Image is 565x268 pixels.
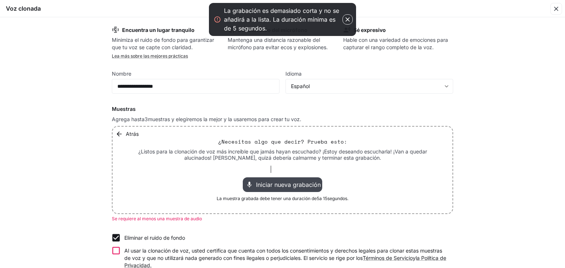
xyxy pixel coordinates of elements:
font: 3 [145,116,148,122]
font: Muestras [112,106,136,112]
font: La muestra grabada debe tener una duración de [217,196,317,201]
font: Minimiza el ruido de fondo para garantizar que tu voz se capte con claridad. [112,37,214,50]
font: Atrás [126,131,139,137]
font: Hable con una variedad de emociones para capturar el rango completo de la voz. [343,37,448,50]
font: 15 [323,196,327,201]
font: Al usar la clonación de voz, usted certifica que cuenta con todos los consentimientos y derechos ... [124,247,442,261]
a: Términos de Servicio [363,255,413,261]
font: a [319,196,322,201]
font: segundos. [327,196,348,201]
font: Idioma [285,70,302,77]
font: Mantenga una distancia razonable del micrófono para evitar ecos y explosiones. [228,37,328,50]
font: Eliminar el ruido de fondo [124,235,185,241]
font: Sé expresivo [353,27,386,33]
font: Voz clonada [6,5,41,12]
font: ¿Necesitas algo que decir? Prueba esto: [218,138,347,145]
font: 5 [317,196,319,201]
div: Iniciar nueva grabación [243,177,322,192]
font: Nombre [112,70,131,77]
font: Español [291,83,310,89]
font: Iniciar nueva grabación [256,181,321,188]
font: ¿Listos para la clonación de voz más increíble que jamás hayan escuchado? ¡Estoy deseando escucha... [138,148,427,161]
font: y [413,255,416,261]
button: Atrás [114,127,142,141]
a: Lea más sobre las mejores prácticas [112,53,188,59]
font: Se requiere al menos una muestra de audio [112,216,202,221]
font: muestras y elegiremos la mejor y la usaremos para crear tu voz. [148,116,301,122]
div: Español [286,83,453,90]
font: Encuentra un lugar tranquilo [122,27,195,33]
font: Agrega hasta [112,116,145,122]
font: La grabación es demasiado corta y no se añadirá a la lista. La duración mínima es de 5 segundos. [224,7,339,32]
